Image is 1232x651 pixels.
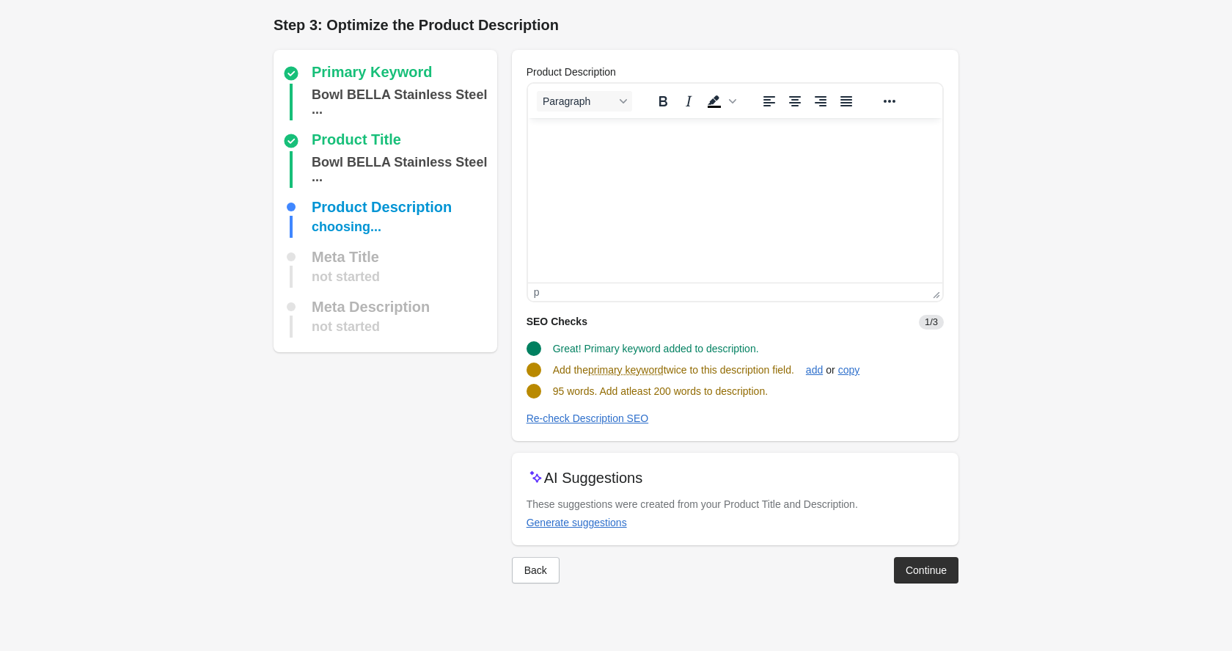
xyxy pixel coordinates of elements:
button: Align left [757,91,782,112]
p: AI Suggestions [544,468,643,488]
div: p [534,286,540,298]
button: Continue [894,557,958,583]
div: Continue [906,564,947,576]
div: Re-check Description SEO [527,412,649,424]
div: Product Title [312,132,401,150]
div: add [806,364,823,376]
button: copy [832,357,866,383]
button: Justify [834,91,859,112]
button: Re-check Description SEO [521,405,655,432]
span: 95 words. Add atleast 200 words to description. [553,385,768,397]
h1: Step 3: Optimize the Product Description [274,15,958,35]
span: SEO Checks [527,316,587,327]
iframe: Rich Text Area [528,118,942,283]
button: Bold [650,91,675,112]
button: Italic [676,91,701,112]
span: Add the twice to this description field. [553,364,794,376]
div: Back [524,564,547,576]
div: copy [838,364,860,376]
div: Press the Up and Down arrow keys to resize the editor. [927,283,942,301]
span: or [823,363,837,377]
span: These suggestions were created from your Product Title and Description. [527,498,858,510]
span: 1/3 [919,315,944,330]
div: not started [312,316,380,338]
button: Back [512,557,560,583]
div: choosing... [312,216,381,238]
div: Bowl BELLA Stainless Steel with Rubber in Random Colour [312,151,491,188]
div: Product Description [312,200,452,214]
div: Meta Description [312,299,430,314]
button: Align center [782,91,807,112]
span: primary keyword [588,363,664,377]
div: Meta Title [312,250,379,264]
button: Align right [808,91,833,112]
div: Bowl BELLA Stainless Steel with Rubber [312,84,491,120]
button: add [800,357,829,383]
div: Background color [702,91,738,112]
span: Great! Primary keyword added to description. [553,343,759,354]
button: Blocks [537,91,632,112]
button: Reveal or hide additional toolbar items [877,91,902,112]
button: Generate suggestions [521,509,633,536]
div: Primary Keyword [312,65,433,82]
label: Product Description [527,65,616,79]
span: Paragraph [543,95,615,107]
div: Generate suggestions [527,517,627,528]
div: not started [312,266,380,288]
